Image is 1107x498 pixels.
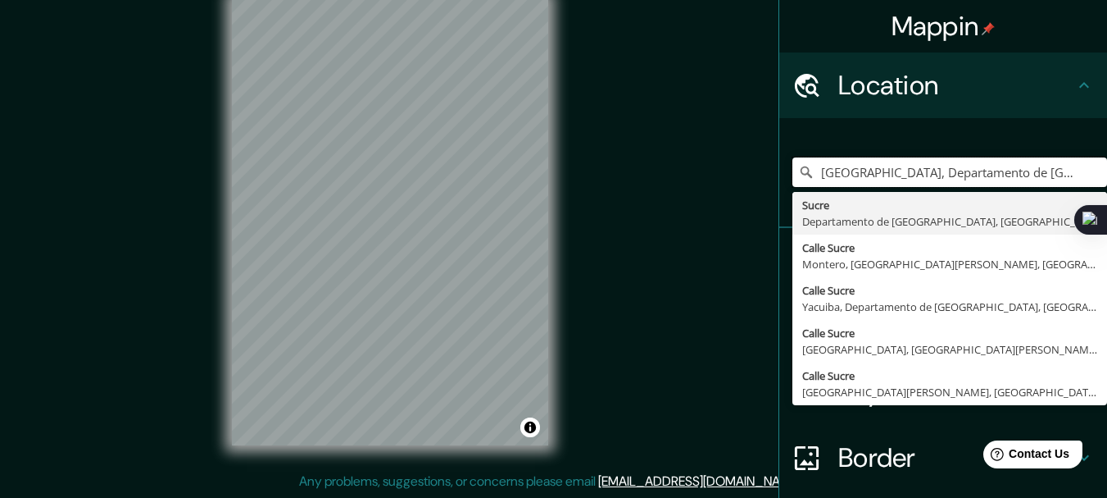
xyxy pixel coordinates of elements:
[802,256,1097,272] div: Montero, [GEOGRAPHIC_DATA][PERSON_NAME], [GEOGRAPHIC_DATA]
[982,22,995,35] img: pin-icon.png
[779,425,1107,491] div: Border
[299,472,803,491] p: Any problems, suggestions, or concerns please email .
[802,368,1097,384] div: Calle Sucre
[802,197,1097,213] div: Sucre
[838,441,1074,474] h4: Border
[961,434,1089,480] iframe: Help widget launcher
[520,418,540,437] button: Toggle attribution
[838,376,1074,409] h4: Layout
[802,299,1097,315] div: Yacuiba, Departamento de [GEOGRAPHIC_DATA], [GEOGRAPHIC_DATA]
[598,473,801,490] a: [EMAIL_ADDRESS][DOMAIN_NAME]
[779,53,1107,118] div: Location
[802,325,1097,341] div: Calle Sucre
[779,294,1107,359] div: Style
[802,282,1097,299] div: Calle Sucre
[838,69,1074,102] h4: Location
[779,359,1107,425] div: Layout
[792,158,1107,187] input: Pick your city or area
[779,228,1107,294] div: Pins
[802,341,1097,358] div: [GEOGRAPHIC_DATA], [GEOGRAPHIC_DATA][PERSON_NAME], [GEOGRAPHIC_DATA]
[802,213,1097,230] div: Departamento de [GEOGRAPHIC_DATA], [GEOGRAPHIC_DATA]
[802,384,1097,400] div: [GEOGRAPHIC_DATA][PERSON_NAME], [GEOGRAPHIC_DATA], [GEOGRAPHIC_DATA]
[891,10,996,43] h4: Mappin
[802,240,1097,256] div: Calle Sucre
